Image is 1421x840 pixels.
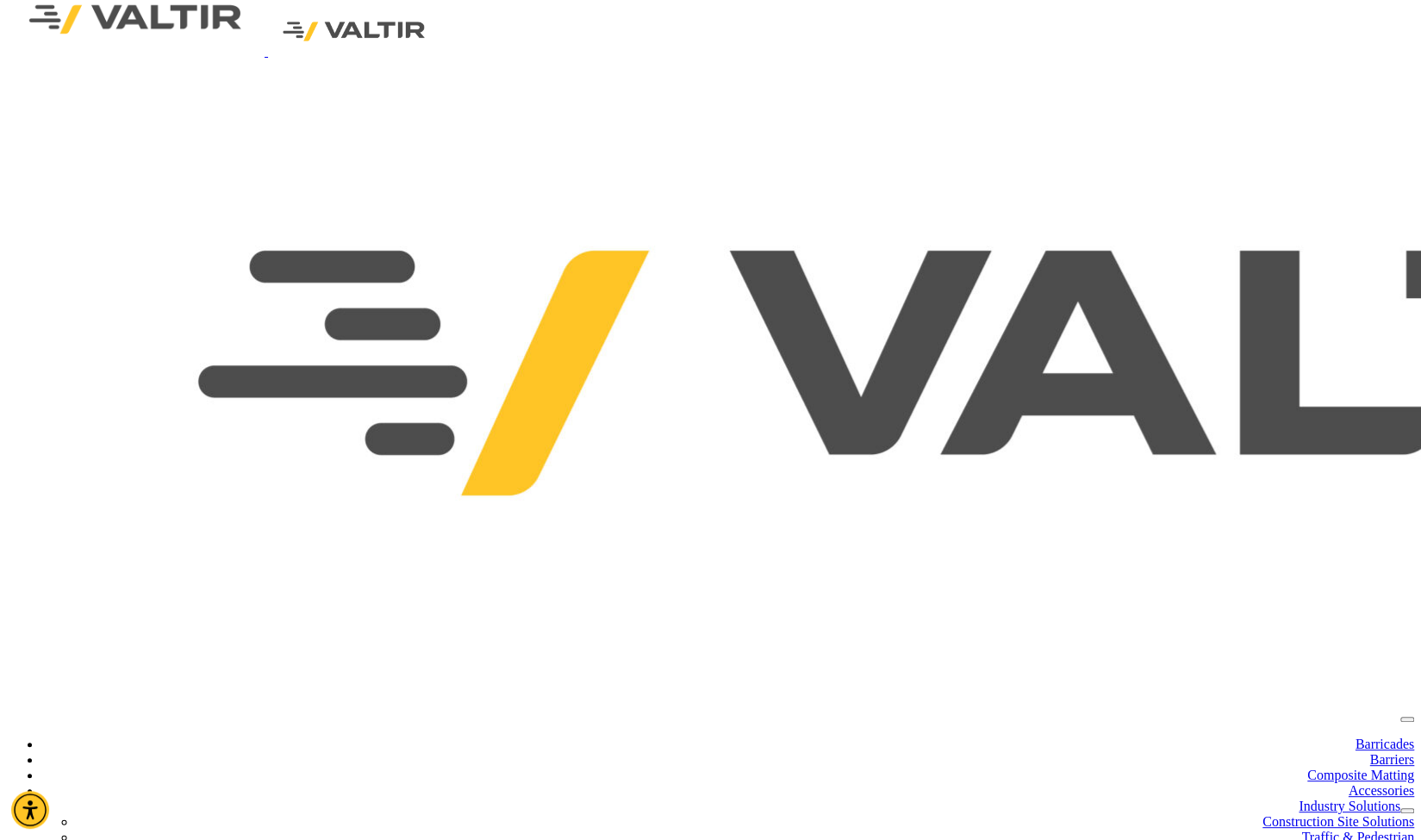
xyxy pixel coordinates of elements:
button: dropdown toggle [1400,808,1414,813]
div: Accessibility Menu [11,791,49,829]
a: Composite Matting [1307,768,1414,782]
a: Barricades [1356,737,1414,751]
a: Barriers [1369,752,1414,767]
a: Accessories [1349,783,1414,798]
a: Industry Solutions [1299,799,1400,813]
img: Valtir Rentals [268,7,440,56]
a: Construction Site Solutions [1262,814,1414,829]
button: menu toggle [1400,717,1414,722]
